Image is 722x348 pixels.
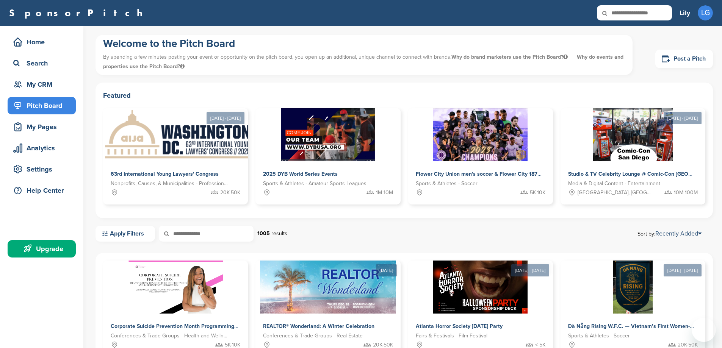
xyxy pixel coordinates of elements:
a: Home [8,33,76,51]
h3: Lily [680,8,690,18]
span: Sports & Athletes - Soccer [416,179,478,188]
div: [DATE] - [DATE] [664,264,702,276]
span: Corporate Suicide Prevention Month Programming with [PERSON_NAME] [111,323,290,329]
h1: Welcome to the Pitch Board [103,37,625,50]
div: My Pages [11,120,76,134]
div: Pitch Board [11,99,76,112]
span: 10M-100M [674,189,698,197]
div: My CRM [11,78,76,91]
a: Post a Pitch [655,50,713,68]
a: Recently Added [655,230,702,237]
a: My CRM [8,76,76,93]
div: [DATE] [376,264,397,276]
img: Sponsorpitch & [103,108,254,161]
span: Atlanta Horror Society [DATE] Party [416,323,503,329]
a: [DATE] - [DATE] Sponsorpitch & 63rd International Young Lawyers' Congress Nonprofits, Causes, & M... [103,96,248,204]
span: 63rd International Young Lawyers' Congress [111,171,219,177]
span: Media & Digital Content - Entertainment [568,179,660,188]
div: Home [11,35,76,49]
span: 1M-10M [376,189,393,197]
a: Sponsorpitch & Flower City Union men's soccer & Flower City 1872 women's soccer Sports & Athletes... [408,108,553,204]
span: Conferences & Trade Groups - Real Estate [263,332,363,340]
div: [DATE] - [DATE] [511,264,549,276]
span: results [271,230,287,237]
strong: 1005 [257,230,270,237]
span: Sports & Athletes - Amateur Sports Leagues [263,179,366,188]
a: Apply Filters [96,226,155,242]
a: Pitch Board [8,97,76,114]
a: Search [8,55,76,72]
span: 20K-50K [220,189,240,197]
iframe: Button to launch messaging window [692,318,716,342]
div: Search [11,56,76,70]
span: Nonprofits, Causes, & Municipalities - Professional Development [111,179,229,188]
div: Settings [11,162,76,176]
h2: Featured [103,90,705,101]
span: Why do brand marketers use the Pitch Board? [451,54,569,60]
a: Analytics [8,139,76,157]
span: 2025 DYB World Series Events [263,171,338,177]
span: Fairs & Festivals - Film Festival [416,332,487,340]
span: 5K-10K [530,189,545,197]
span: LG [698,5,713,20]
span: REALTOR® Wonderland: A Winter Celebration [263,323,374,329]
p: By spending a few minutes posting your event or opportunity on the pitch board, you open up an ad... [103,50,625,73]
div: [DATE] - [DATE] [207,112,244,124]
img: Sponsorpitch & [433,108,528,161]
a: Settings [8,161,76,178]
div: Help Center [11,184,76,197]
div: [DATE] - [DATE] [664,112,702,124]
a: Help Center [8,182,76,199]
img: Sponsorpitch & [593,108,673,161]
img: Sponsorpitch & [260,261,396,314]
span: Flower City Union men's soccer & Flower City 1872 women's soccer [416,171,581,177]
img: Sponsorpitch & [613,261,653,314]
img: Sponsorpitch & [128,261,223,314]
a: Upgrade [8,240,76,257]
img: Sponsorpitch & [281,108,375,161]
a: SponsorPitch [9,8,147,18]
a: [DATE] - [DATE] Sponsorpitch & Studio & TV Celebrity Lounge @ Comic-Con [GEOGRAPHIC_DATA]. Over 3... [561,96,705,204]
div: Upgrade [11,242,76,256]
div: Analytics [11,141,76,155]
span: Conferences & Trade Groups - Health and Wellness [111,332,229,340]
span: Sports & Athletes - Soccer [568,332,630,340]
a: My Pages [8,118,76,136]
a: Sponsorpitch & 2025 DYB World Series Events Sports & Athletes - Amateur Sports Leagues 1M-10M [255,108,400,204]
a: Lily [680,5,690,21]
span: Sort by: [637,231,702,237]
span: [GEOGRAPHIC_DATA], [GEOGRAPHIC_DATA] [578,189,652,197]
img: Sponsorpitch & [433,261,528,314]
